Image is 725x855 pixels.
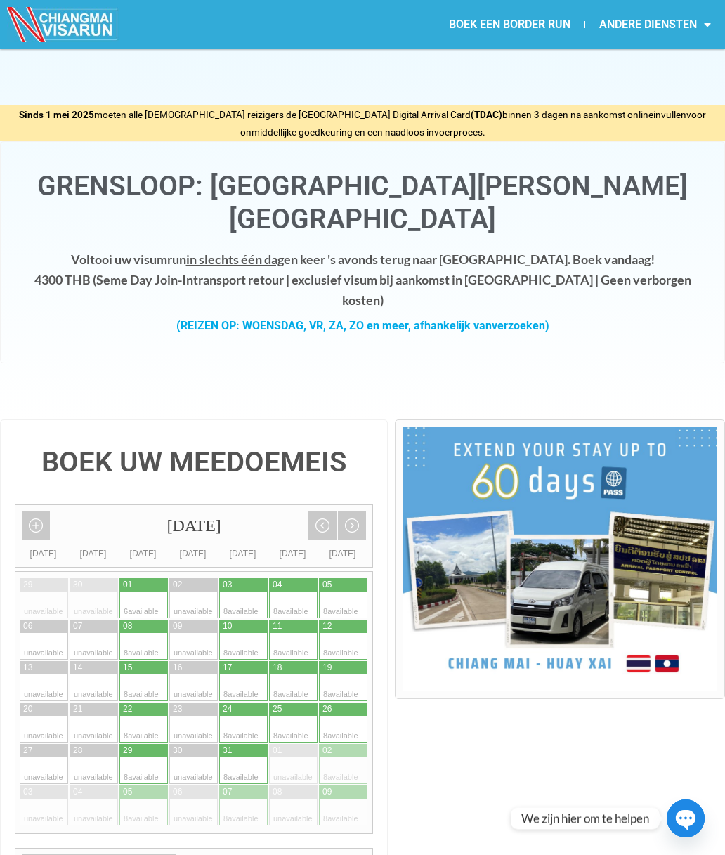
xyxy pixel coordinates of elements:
div: 14 [73,662,82,674]
div: 12 [322,620,332,632]
div: 29 [23,579,32,591]
div: 19 [322,662,332,674]
div: 22 [123,703,132,715]
div: [DATE] [168,547,218,561]
div: 17 [223,662,232,674]
span: moeten alle [DEMOGRAPHIC_DATA] reizigers de [GEOGRAPHIC_DATA] Digital Arrival Card binnen 3 dagen... [19,109,706,138]
div: [DATE] [18,547,68,561]
div: [DATE] [268,547,318,561]
nav: Menu [362,8,725,41]
a: BOEK EEN BORDER RUN [435,8,584,41]
div: 29 [123,745,132,757]
div: 09 [322,786,332,798]
div: 05 [322,579,332,591]
div: 21 [73,703,82,715]
div: 26 [322,703,332,715]
div: 06 [173,786,182,798]
div: [DATE] [318,547,367,561]
div: 08 [123,620,132,632]
div: [DATE] [15,505,372,547]
div: 31 [223,745,232,757]
div: [DATE] [68,547,118,561]
strong: (TDAC) [471,109,502,120]
div: 01 [123,579,132,591]
div: 23 [173,703,182,715]
strong: (REIZEN OP: WOENSDAG, VR, ZA, ZO en meer, afhankelijk van [176,319,549,332]
div: 01 [273,745,282,757]
div: [DATE] [118,547,168,561]
div: 02 [322,745,332,757]
div: 09 [173,620,182,632]
h4: BOEK UW MEEDOEMEIS [15,448,373,476]
div: [DATE] [218,547,268,561]
div: 28 [73,745,82,757]
div: 15 [123,662,132,674]
div: 20 [23,703,32,715]
div: 02 [173,579,182,591]
div: 08 [273,786,282,798]
div: 30 [73,579,82,591]
h1: GRENSLOOP: [GEOGRAPHIC_DATA][PERSON_NAME][GEOGRAPHIC_DATA] [15,170,710,236]
h4: Voltooi uw visumrun en keer 's avonds terug naar [GEOGRAPHIC_DATA]. Boek vandaag! 4300 THB ( tran... [15,249,710,310]
strong: Sinds 1 mei 2025 [19,109,94,120]
div: 13 [23,662,32,674]
div: 11 [273,620,282,632]
div: 05 [123,786,132,798]
div: 07 [223,786,232,798]
div: 04 [273,579,282,591]
div: 18 [273,662,282,674]
span: in slechts één dag [186,252,284,267]
div: 10 [223,620,232,632]
div: 06 [23,620,32,632]
span: verzoeken) [492,319,549,332]
a: ANDERE DIENSTEN [585,8,725,41]
div: 25 [273,703,282,715]
div: 16 [173,662,182,674]
div: 07 [73,620,82,632]
div: 04 [73,786,82,798]
div: 30 [173,745,182,757]
strong: Seme Day Join-In [96,272,193,287]
div: 03 [23,786,32,798]
div: 27 [23,745,32,757]
div: 24 [223,703,232,715]
div: 03 [223,579,232,591]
